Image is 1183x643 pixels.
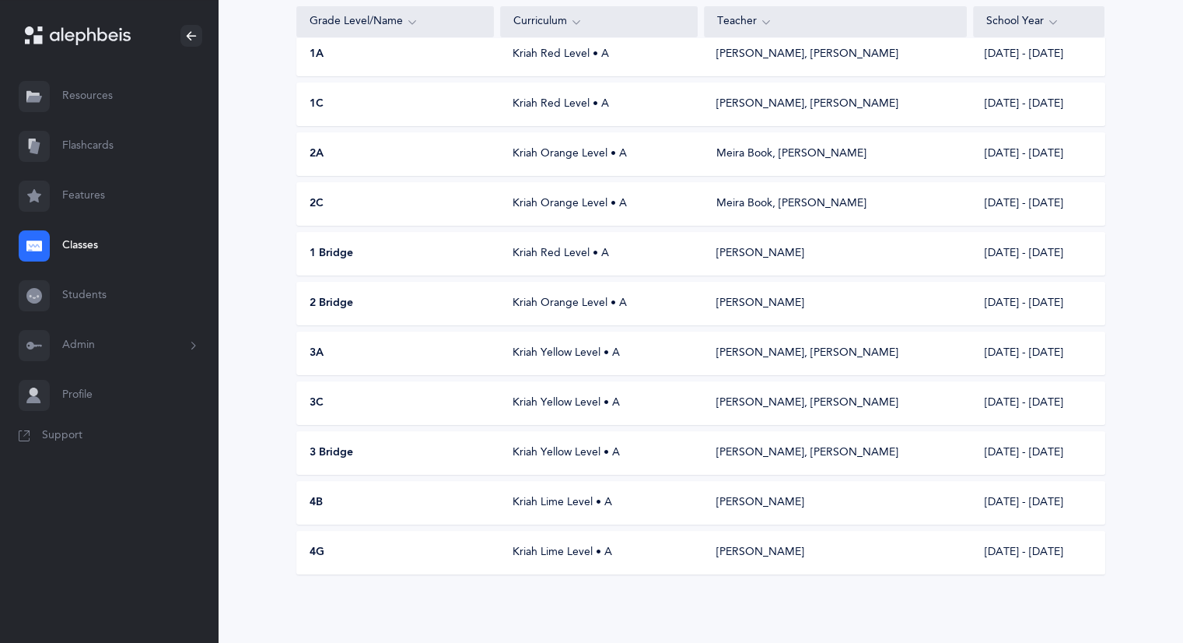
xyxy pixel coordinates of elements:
[972,146,1104,162] div: [DATE] - [DATE]
[310,196,324,212] span: 2C
[500,246,698,262] div: Kriah Red Level • A
[716,146,866,162] div: Meira Book, [PERSON_NAME]
[716,346,898,361] div: [PERSON_NAME], [PERSON_NAME]
[716,196,866,212] div: Meira Book, [PERSON_NAME]
[716,395,898,411] div: [PERSON_NAME], [PERSON_NAME]
[42,428,82,444] span: Support
[972,395,1104,411] div: [DATE] - [DATE]
[716,445,898,461] div: [PERSON_NAME], [PERSON_NAME]
[716,296,804,311] div: [PERSON_NAME]
[310,146,324,162] span: 2A
[500,495,698,511] div: Kriah Lime Level • A
[716,495,804,511] div: [PERSON_NAME]
[310,47,324,62] span: 1A
[310,296,353,311] span: 2 Bridge
[513,13,684,30] div: Curriculum
[500,545,698,560] div: Kriah Lime Level • A
[972,495,1104,511] div: [DATE] - [DATE]
[500,445,698,461] div: Kriah Yellow Level • A
[972,545,1104,560] div: [DATE] - [DATE]
[716,246,804,262] div: [PERSON_NAME]
[310,495,323,511] span: 4B
[310,13,481,30] div: Grade Level/Name
[310,346,324,361] span: 3A
[310,395,324,411] span: 3C
[972,47,1104,62] div: [DATE] - [DATE]
[972,445,1104,461] div: [DATE] - [DATE]
[310,545,324,560] span: 4G
[500,296,698,311] div: Kriah Orange Level • A
[717,13,954,30] div: Teacher
[500,97,698,112] div: Kriah Red Level • A
[972,296,1104,311] div: [DATE] - [DATE]
[310,97,324,112] span: 1C
[972,246,1104,262] div: [DATE] - [DATE]
[716,47,898,62] div: [PERSON_NAME], [PERSON_NAME]
[500,395,698,411] div: Kriah Yellow Level • A
[310,445,353,461] span: 3 Bridge
[986,13,1092,30] div: School Year
[500,196,698,212] div: Kriah Orange Level • A
[500,47,698,62] div: Kriah Red Level • A
[972,97,1104,112] div: [DATE] - [DATE]
[716,545,804,560] div: [PERSON_NAME]
[972,196,1104,212] div: [DATE] - [DATE]
[972,346,1104,361] div: [DATE] - [DATE]
[716,97,898,112] div: [PERSON_NAME], [PERSON_NAME]
[310,246,353,262] span: 1 Bridge
[500,346,698,361] div: Kriah Yellow Level • A
[500,146,698,162] div: Kriah Orange Level • A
